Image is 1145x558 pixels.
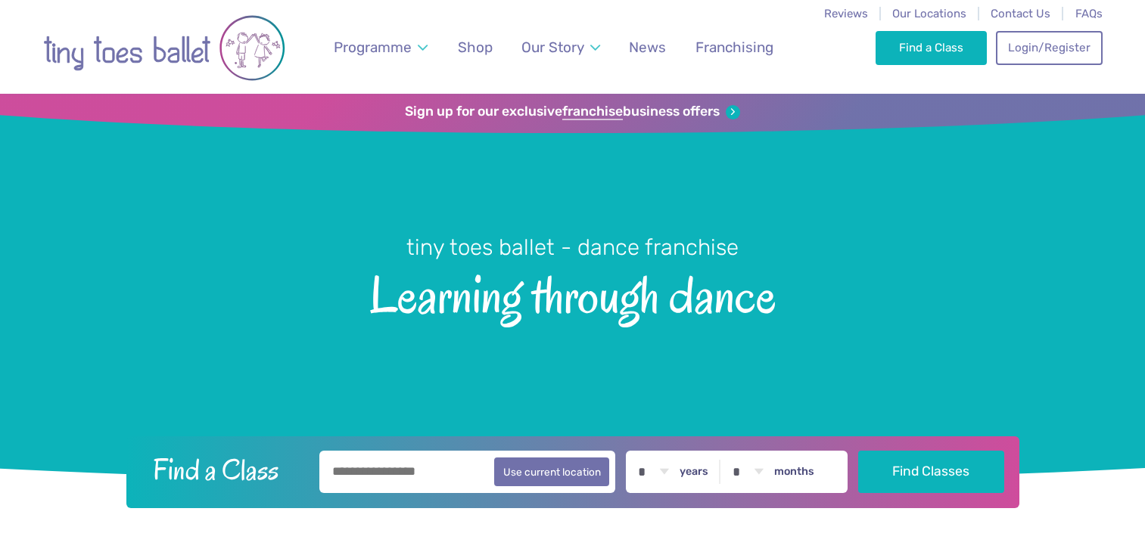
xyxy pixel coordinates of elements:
h2: Find a Class [141,451,309,488]
label: months [774,465,814,479]
a: Our Locations [892,7,966,20]
span: Our Story [521,39,584,56]
strong: franchise [562,104,623,120]
a: Our Story [514,29,607,65]
button: Find Classes [858,451,1004,493]
a: News [622,29,674,65]
button: Use current location [494,457,610,486]
a: Franchising [688,29,780,65]
label: years [680,465,708,479]
a: Sign up for our exclusivefranchisebusiness offers [405,104,740,120]
a: Programme [326,29,434,65]
a: Contact Us [991,7,1050,20]
a: FAQs [1075,7,1103,20]
a: Login/Register [996,31,1102,64]
span: News [629,39,666,56]
a: Shop [450,29,499,65]
a: Find a Class [876,31,987,64]
a: Reviews [824,7,868,20]
span: Programme [334,39,412,56]
span: Learning through dance [26,262,1119,324]
small: tiny toes ballet - dance franchise [406,234,739,260]
span: Franchising [695,39,773,56]
img: tiny toes ballet [43,10,285,86]
span: Shop [458,39,493,56]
